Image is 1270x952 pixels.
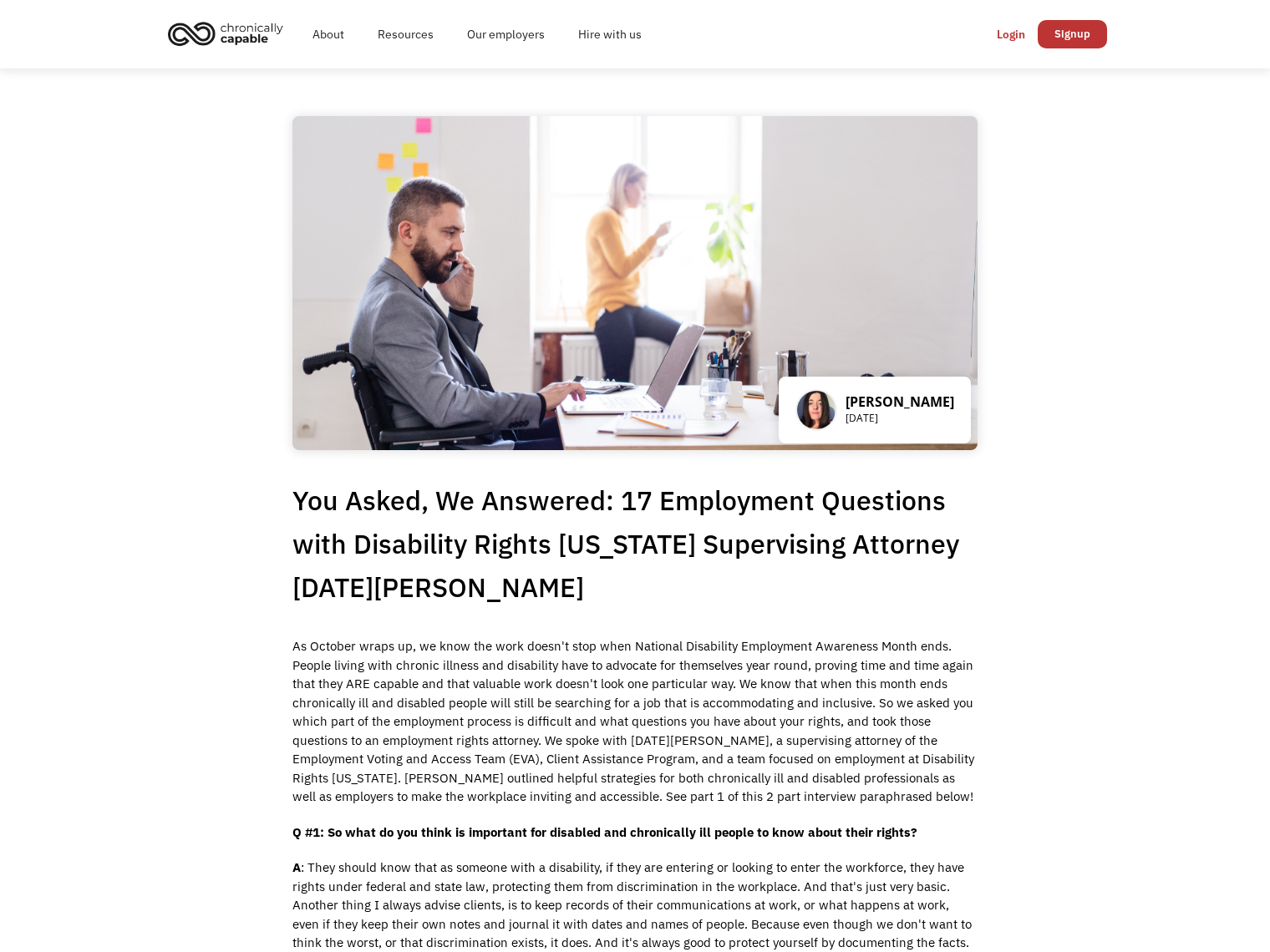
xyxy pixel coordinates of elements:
[846,393,954,410] p: [PERSON_NAME]
[292,859,301,875] strong: A
[163,15,296,52] a: home
[561,8,658,61] a: Hire with us
[997,24,1025,44] div: Login
[450,8,561,61] a: Our employers
[292,479,978,609] h1: You Asked, We Answered: 17 Employment Questions with Disability Rights [US_STATE] Supervising Att...
[296,8,361,61] a: About
[361,8,450,61] a: Resources
[292,824,917,840] strong: Q #1: So what do you think is important for disabled and chronically ill people to know about the...
[292,637,978,807] p: As October wraps up, we know the work doesn't stop when National Disability Employment Awareness ...
[984,20,1038,48] a: Login
[163,15,288,52] img: Chronically Capable logo
[1038,20,1107,48] a: Signup
[846,410,954,427] p: [DATE]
